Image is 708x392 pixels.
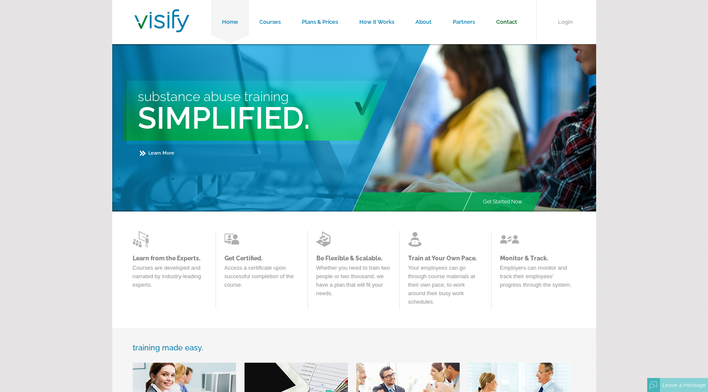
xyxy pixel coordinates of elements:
[500,264,574,293] p: Employers can monitor and track their employees' progress through the system.
[316,255,391,262] a: Be Flexible & Scalable.
[500,255,574,262] a: Monitor & Track.
[133,255,207,262] a: Learn from the Experts.
[650,381,657,389] img: Offline
[408,264,483,310] p: Your employees can go through course materials at their own pace, to work around their busy work ...
[134,9,189,32] img: Visify Training
[316,231,336,248] img: Learn from the Experts
[140,150,174,156] a: Learn More
[408,231,427,248] img: Learn from the Experts
[500,231,519,248] img: Learn from the Experts
[138,89,433,104] h3: Substance Abuse Training
[133,343,576,352] h3: training made easy.
[133,231,152,248] img: Learn from the Experts
[351,44,596,212] img: Main Image
[133,264,207,293] p: Courses are developed and narrated by industry-leading experts.
[316,264,391,302] p: Whether you need to train two people or two thousand, we have a plan that will fit your needs.
[660,378,708,392] div: Leave a message
[138,100,433,136] h2: Simplified.
[134,23,189,35] a: Visify Training
[225,255,299,262] a: Get Certified.
[225,264,299,293] p: Access a certificate upon successful completion of the course.
[472,192,533,212] a: Get Started Now
[408,255,483,262] a: Train at Your Own Pace.
[225,231,244,248] img: Learn from the Experts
